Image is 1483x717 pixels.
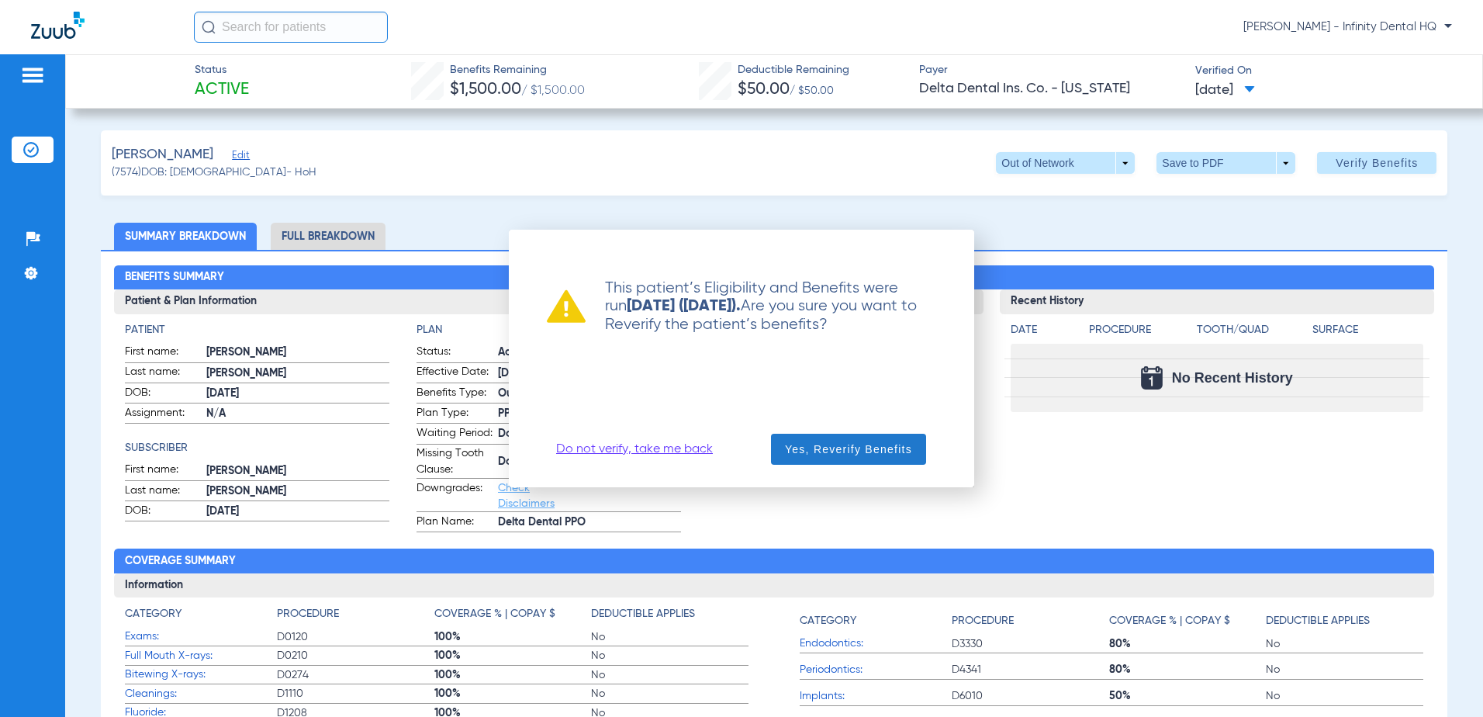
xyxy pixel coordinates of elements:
a: Do not verify, take me back [556,442,713,457]
p: This patient’s Eligibility and Benefits were run Are you sure you want to Reverify the patient’s ... [586,279,936,334]
button: Yes, Reverify Benefits [771,434,926,465]
strong: [DATE] ([DATE]). [627,299,741,314]
img: warning already ran verification recently [547,289,586,323]
iframe: Chat Widget [1405,643,1483,717]
span: Yes, Reverify Benefits [785,442,912,457]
